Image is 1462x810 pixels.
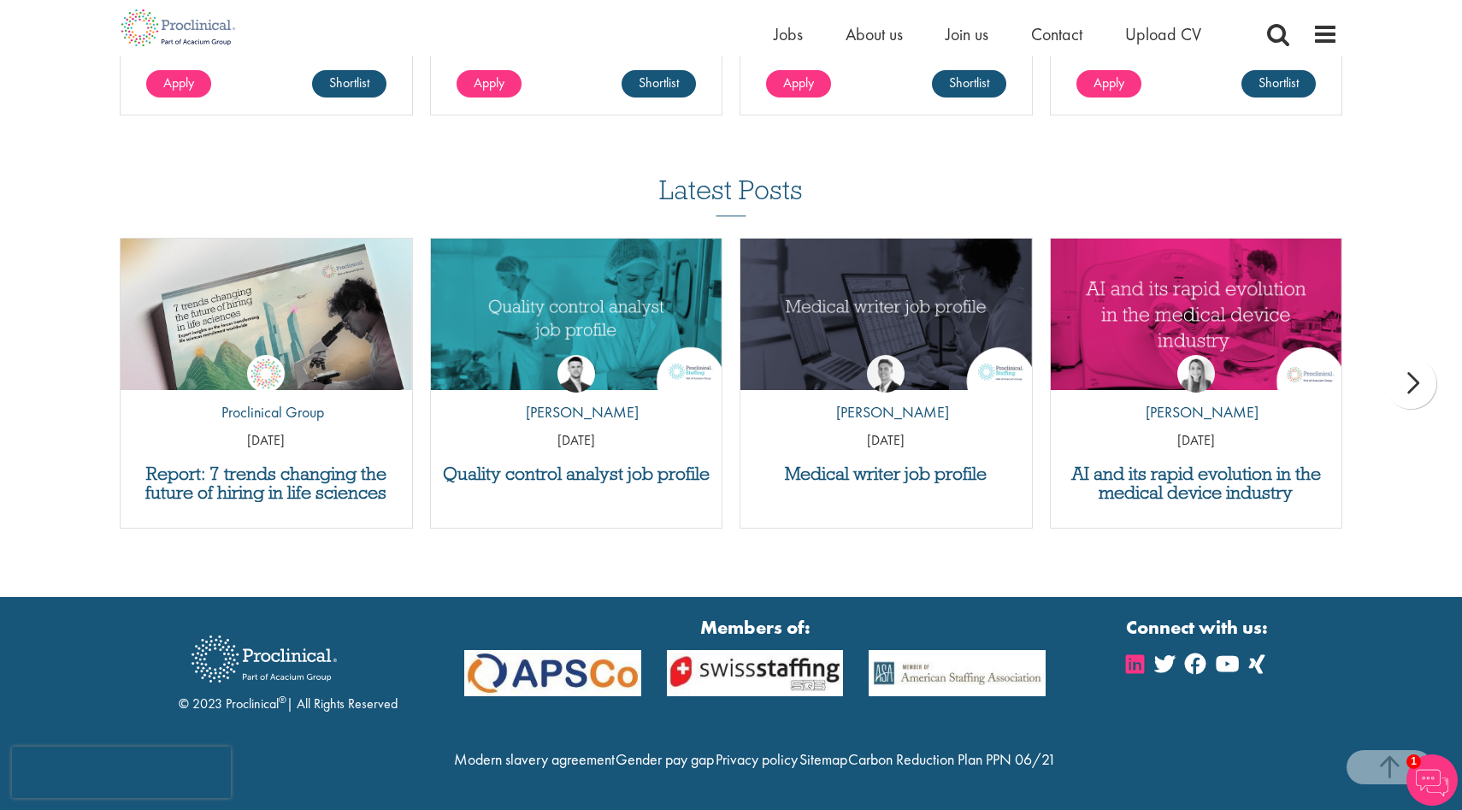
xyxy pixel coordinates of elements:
[1059,464,1334,502] a: AI and its rapid evolution in the medical device industry
[946,23,988,45] a: Join us
[1031,23,1082,45] a: Contact
[513,401,639,423] p: [PERSON_NAME]
[1076,70,1141,98] a: Apply
[474,74,504,92] span: Apply
[179,623,398,714] div: © 2023 Proclinical | All Rights Reserved
[12,747,231,798] iframe: reCAPTCHA
[1133,401,1259,423] p: [PERSON_NAME]
[1051,239,1342,390] a: Link to a post
[1406,754,1458,806] img: Chatbot
[129,464,404,502] a: Report: 7 trends changing the future of hiring in life sciences
[513,355,639,432] a: Joshua Godden [PERSON_NAME]
[932,70,1006,98] a: Shortlist
[557,355,595,393] img: Joshua Godden
[121,431,412,451] p: [DATE]
[1094,74,1124,92] span: Apply
[431,239,722,390] a: Link to a post
[209,401,324,423] p: Proclinical Group
[1051,239,1342,390] img: AI and Its Impact on the Medical Device Industry | Proclinical
[457,70,522,98] a: Apply
[279,693,286,707] sup: ®
[856,650,1058,697] img: APSCo
[1051,431,1342,451] p: [DATE]
[622,70,696,98] a: Shortlist
[716,749,798,769] a: Privacy policy
[146,70,211,98] a: Apply
[659,175,803,216] h3: Latest Posts
[247,355,285,393] img: Proclinical Group
[1125,23,1201,45] a: Upload CV
[823,401,949,423] p: [PERSON_NAME]
[823,355,949,432] a: George Watson [PERSON_NAME]
[464,614,1046,641] strong: Members of:
[454,749,615,769] a: Modern slavery agreement
[1241,70,1316,98] a: Shortlist
[1385,358,1436,409] div: next
[749,464,1023,483] a: Medical writer job profile
[439,464,714,483] a: Quality control analyst job profile
[121,239,412,390] a: Link to a post
[431,431,722,451] p: [DATE]
[783,74,814,92] span: Apply
[774,23,803,45] a: Jobs
[1133,355,1259,432] a: Hannah Burke [PERSON_NAME]
[209,355,324,432] a: Proclinical Group Proclinical Group
[1126,614,1271,641] strong: Connect with us:
[1406,754,1421,769] span: 1
[163,74,194,92] span: Apply
[740,239,1032,390] img: Medical writer job profile
[312,70,386,98] a: Shortlist
[179,624,350,695] img: Proclinical Recruitment
[740,431,1032,451] p: [DATE]
[740,239,1032,390] a: Link to a post
[1177,355,1215,393] img: Hannah Burke
[654,650,857,697] img: APSCo
[799,749,847,769] a: Sitemap
[766,70,831,98] a: Apply
[431,239,722,390] img: quality control analyst job profile
[846,23,903,45] a: About us
[867,355,905,393] img: George Watson
[121,239,412,403] img: Proclinical: Life sciences hiring trends report 2025
[451,650,654,697] img: APSCo
[848,749,1056,769] a: Carbon Reduction Plan PPN 06/21
[616,749,714,769] a: Gender pay gap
